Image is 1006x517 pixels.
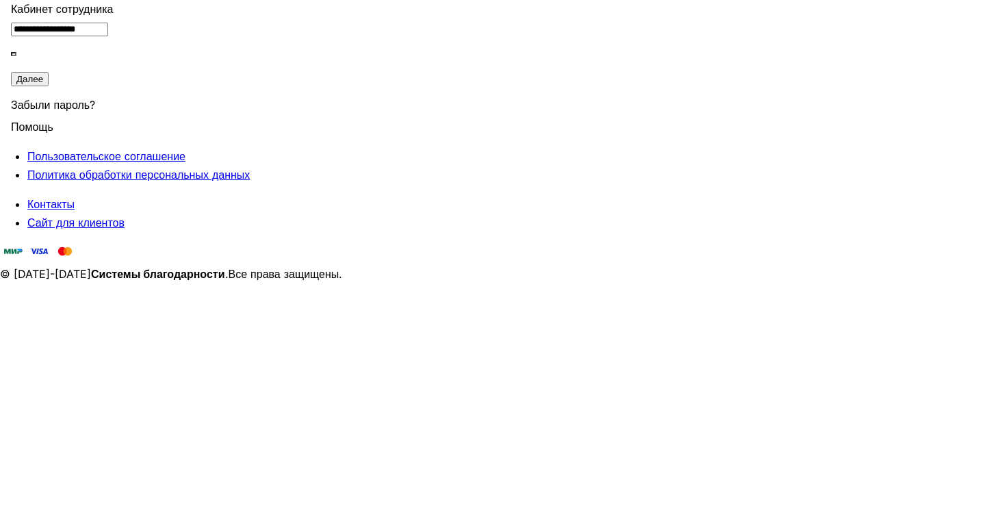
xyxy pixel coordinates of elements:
button: Далее [11,72,49,86]
strong: Системы благодарности [91,267,225,281]
span: Политика обработки персональных данных [27,168,250,181]
span: Контакты [27,197,75,211]
span: Сайт для клиентов [27,216,125,229]
span: Помощь [11,112,53,134]
div: Забыли пароль? [11,88,297,118]
span: Пользовательское соглашение [27,149,185,163]
span: Все права защищены. [229,267,343,281]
